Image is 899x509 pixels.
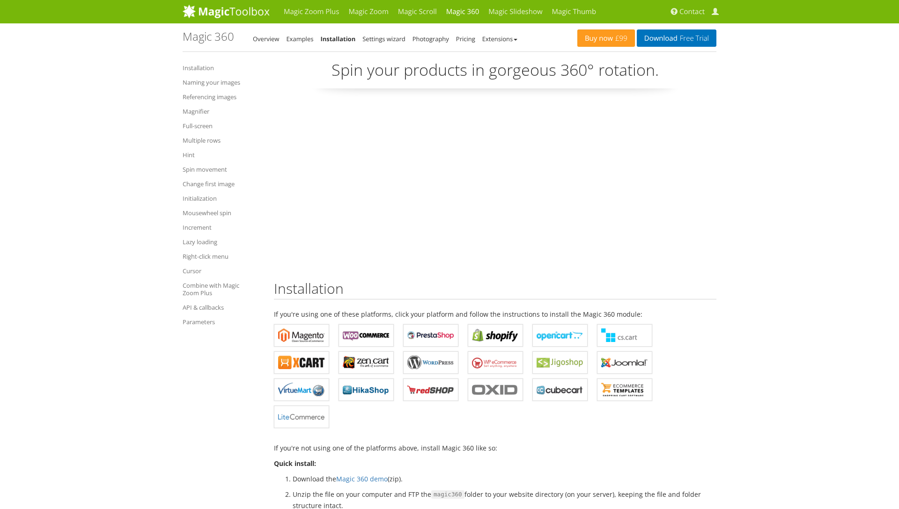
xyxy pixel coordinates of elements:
a: Magic 360 for OpenCart [532,324,588,347]
a: Magic 360 for CS-Cart [597,324,652,347]
a: Magic 360 for Shopify [468,324,523,347]
a: Initialization [183,193,260,204]
li: Download the (zip). [293,473,716,484]
a: Magic 360 for CubeCart [532,378,588,401]
a: Settings wizard [362,35,405,43]
a: Hint [183,149,260,160]
a: Parameters [183,316,260,327]
b: Magic 360 for CS-Cart [601,328,648,342]
b: Magic 360 for HikaShop [343,383,390,397]
b: Magic 360 for redSHOP [407,383,454,397]
a: Magic 360 for OXID [468,378,523,401]
a: Magic 360 for PrestaShop [403,324,458,347]
a: Magic 360 demo [336,474,388,483]
a: Magic 360 for WooCommerce [339,324,394,347]
a: Photography [413,35,449,43]
b: Magic 360 for WooCommerce [343,328,390,342]
a: Magic 360 for VirtueMart [274,378,329,401]
h1: Magic 360 [183,30,234,43]
b: Magic 360 for Shopify [472,328,519,342]
span: £99 [613,35,627,42]
a: Installation [320,35,355,43]
a: Multiple rows [183,135,260,146]
a: Right-click menu [183,251,260,262]
a: Magic 360 for WordPress [403,351,458,374]
a: Magic 360 for X-Cart [274,351,329,374]
a: Spin movement [183,164,260,175]
a: Naming your images [183,77,260,88]
a: API & callbacks [183,302,260,313]
a: Magic 360 for HikaShop [339,378,394,401]
a: DownloadFree Trial [637,29,716,47]
a: Extensions [482,35,517,43]
span: Free Trial [678,35,709,42]
b: Magic 360 for OXID [472,383,519,397]
b: Magic 360 for Zen Cart [343,356,390,370]
a: Mousewheel spin [183,207,260,218]
a: Lazy loading [183,236,260,247]
a: Magic 360 for ecommerce Templates [597,378,652,401]
a: Examples [286,35,313,43]
a: Increment [183,222,260,233]
a: Magic 360 for Zen Cart [339,351,394,374]
p: If you're not using one of the platforms above, install Magic 360 like so: [274,443,716,453]
p: Spin your products in gorgeous 360° rotation. [274,59,716,88]
a: Magic 360 for Magento [274,324,329,347]
a: Cursor [183,265,260,276]
a: Magic 360 for redSHOP [403,378,458,401]
a: Magic 360 for LiteCommerce [274,406,329,428]
b: Magic 360 for ecommerce Templates [601,383,648,397]
b: Magic 360 for VirtueMart [278,383,325,397]
a: Buy now£99 [577,29,635,47]
a: Installation [183,62,260,73]
b: Magic 360 for X-Cart [278,356,325,370]
a: Magic 360 for Jigoshop [532,351,588,374]
span: magic360 [431,490,464,499]
b: Magic 360 for CubeCart [537,383,583,397]
b: Magic 360 for Jigoshop [537,356,583,370]
h2: Installation [274,281,716,299]
b: Magic 360 for LiteCommerce [278,410,325,424]
b: Magic 360 for Magento [278,328,325,342]
a: Combine with Magic Zoom Plus [183,280,260,298]
a: Overview [253,35,279,43]
b: Magic 360 for OpenCart [537,328,583,342]
a: Magnifier [183,106,260,117]
b: Magic 360 for WP e-Commerce [472,356,519,370]
p: If you're using one of these platforms, click your platform and follow the instructions to instal... [274,309,716,320]
span: Contact [679,7,705,16]
a: Pricing [456,35,475,43]
b: Magic 360 for PrestaShop [407,328,454,342]
a: Change first image [183,178,260,189]
a: Full-screen [183,120,260,131]
a: Magic 360 for Joomla [597,351,652,374]
a: Referencing images [183,91,260,102]
strong: Quick install: [274,459,316,468]
b: Magic 360 for WordPress [407,356,454,370]
a: Magic 360 for WP e-Commerce [468,351,523,374]
img: MagicToolbox.com - Image tools for your website [183,4,270,18]
b: Magic 360 for Joomla [601,356,648,370]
